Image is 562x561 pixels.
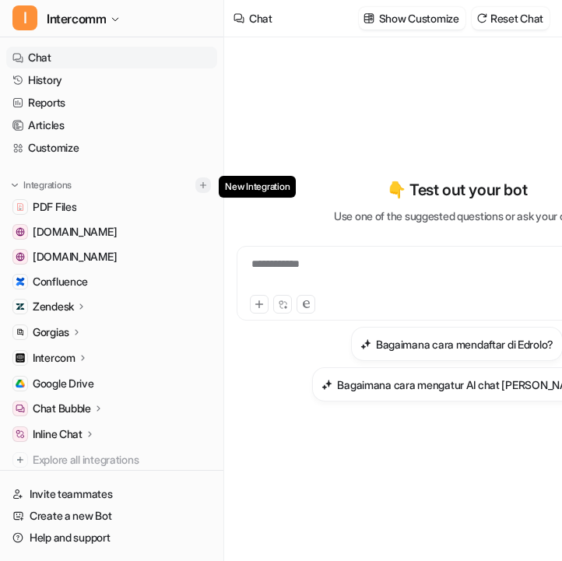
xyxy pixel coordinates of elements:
[16,430,25,439] img: Inline Chat
[33,249,117,265] span: [DOMAIN_NAME]
[364,12,374,24] img: customize
[6,505,217,527] a: Create a new Bot
[12,452,28,468] img: explore all integrations
[6,221,217,243] a: www.helpdesk.com[DOMAIN_NAME]
[376,336,553,352] h3: Bagaimana cara mendaftar di Edrolo?
[360,338,371,350] img: Bagaimana cara mendaftar di Edrolo?
[6,527,217,549] a: Help and support
[33,199,76,215] span: PDF Files
[6,47,217,68] a: Chat
[33,224,117,240] span: [DOMAIN_NAME]
[321,379,332,391] img: Bagaimana cara mengatur AI chat di Slack?
[6,92,217,114] a: Reports
[249,10,272,26] div: Chat
[16,379,25,388] img: Google Drive
[16,227,25,237] img: www.helpdesk.com
[16,302,25,311] img: Zendesk
[33,324,69,340] p: Gorgias
[33,299,74,314] p: Zendesk
[198,180,209,191] img: menu_add.svg
[476,12,487,24] img: reset
[12,5,37,30] span: I
[33,274,88,289] span: Confluence
[6,373,217,394] a: Google DriveGoogle Drive
[379,10,459,26] p: Show Customize
[6,271,217,293] a: ConfluenceConfluence
[9,180,20,191] img: expand menu
[472,7,550,30] button: Reset Chat
[6,177,76,193] button: Integrations
[6,449,217,471] a: Explore all integrations
[219,176,296,198] span: New Integration
[387,178,527,202] p: 👇 Test out your bot
[16,277,25,286] img: Confluence
[6,69,217,91] a: History
[6,114,217,136] a: Articles
[16,404,25,413] img: Chat Bubble
[16,328,25,337] img: Gorgias
[33,401,91,416] p: Chat Bubble
[33,447,211,472] span: Explore all integrations
[16,252,25,261] img: app.intercom.com
[33,426,83,442] p: Inline Chat
[16,353,25,363] img: Intercom
[6,483,217,505] a: Invite teammates
[6,137,217,159] a: Customize
[33,376,94,391] span: Google Drive
[47,8,106,30] span: Intercomm
[6,196,217,218] a: PDF FilesPDF Files
[23,179,72,191] p: Integrations
[6,246,217,268] a: app.intercom.com[DOMAIN_NAME]
[16,202,25,212] img: PDF Files
[359,7,465,30] button: Show Customize
[33,350,76,366] p: Intercom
